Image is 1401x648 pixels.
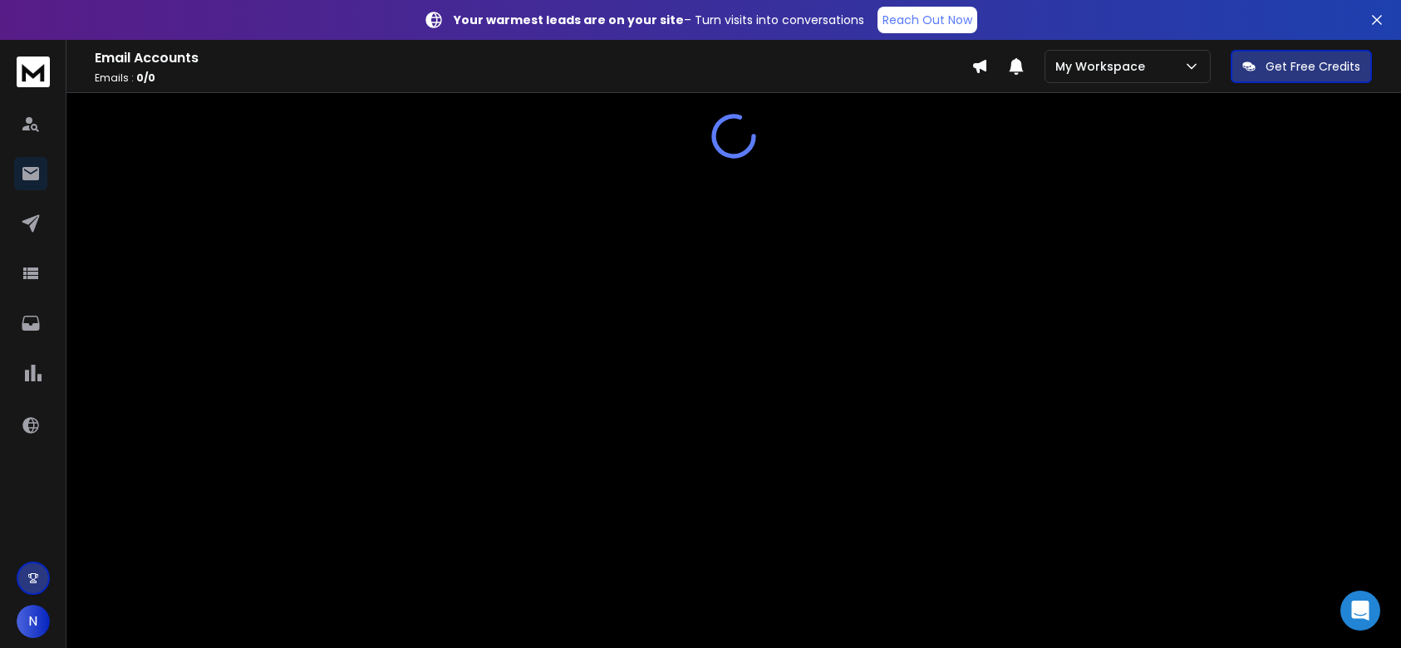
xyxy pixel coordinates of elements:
[17,56,50,87] img: logo
[454,12,864,28] p: – Turn visits into conversations
[1231,50,1372,83] button: Get Free Credits
[882,12,972,28] p: Reach Out Now
[17,605,50,638] button: N
[95,48,971,68] h1: Email Accounts
[136,71,155,85] span: 0 / 0
[454,12,684,28] strong: Your warmest leads are on your site
[95,71,971,85] p: Emails :
[1055,58,1152,75] p: My Workspace
[1266,58,1360,75] p: Get Free Credits
[1340,591,1380,631] div: Open Intercom Messenger
[877,7,977,33] a: Reach Out Now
